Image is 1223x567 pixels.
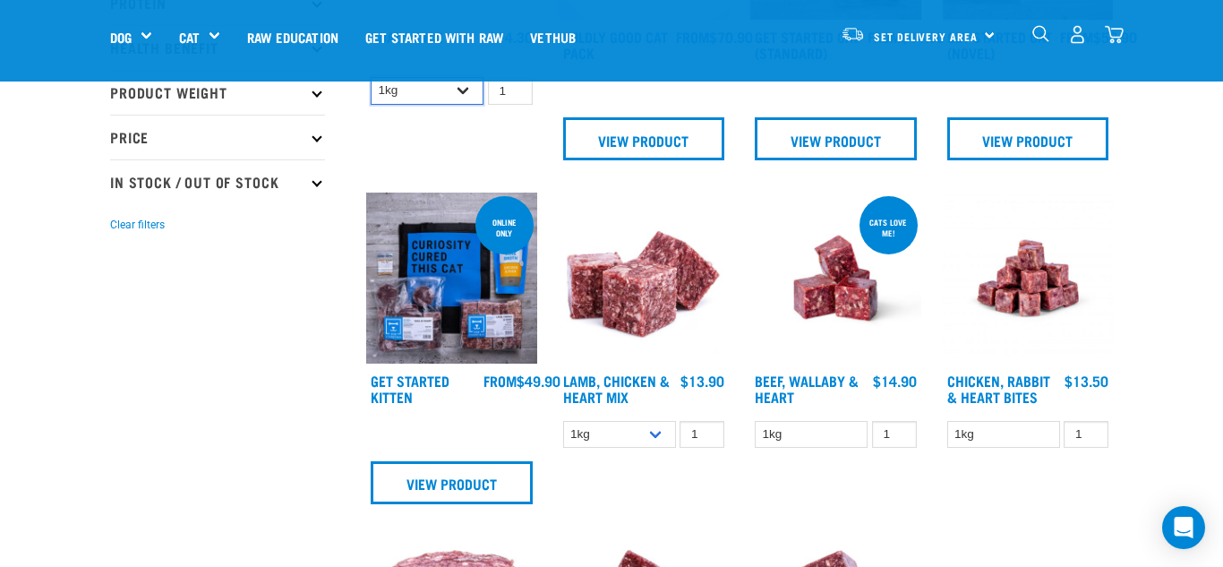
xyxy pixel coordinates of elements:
[483,373,560,389] div: $49.90
[874,33,978,39] span: Set Delivery Area
[947,376,1050,400] a: Chicken, Rabbit & Heart Bites
[371,376,449,400] a: Get Started Kitten
[1065,373,1108,389] div: $13.50
[352,1,517,73] a: Get started with Raw
[841,26,865,42] img: van-moving.png
[234,1,352,73] a: Raw Education
[110,70,325,115] p: Product Weight
[1162,506,1205,549] div: Open Intercom Messenger
[559,193,730,364] img: 1124 Lamb Chicken Heart Mix 01
[873,373,917,389] div: $14.90
[110,115,325,159] p: Price
[680,373,724,389] div: $13.90
[483,376,517,384] span: FROM
[860,209,918,246] div: Cats love me!
[750,193,921,364] img: Raw Essentials 2024 July2572 Beef Wallaby Heart
[680,421,724,449] input: 1
[947,117,1109,160] a: View Product
[563,376,670,400] a: Lamb, Chicken & Heart Mix
[179,27,200,47] a: Cat
[110,27,132,47] a: Dog
[517,1,589,73] a: Vethub
[1105,25,1124,44] img: home-icon@2x.png
[1032,25,1049,42] img: home-icon-1@2x.png
[371,461,533,504] a: View Product
[488,77,533,105] input: 1
[110,159,325,204] p: In Stock / Out Of Stock
[755,376,859,400] a: Beef, Wallaby & Heart
[475,209,534,246] div: online only
[1068,25,1087,44] img: user.png
[110,217,165,233] button: Clear filters
[366,193,537,364] img: NSP Kitten Update
[943,193,1114,364] img: Chicken Rabbit Heart 1609
[755,117,917,160] a: View Product
[872,421,917,449] input: 1
[563,117,725,160] a: View Product
[1064,421,1108,449] input: 1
